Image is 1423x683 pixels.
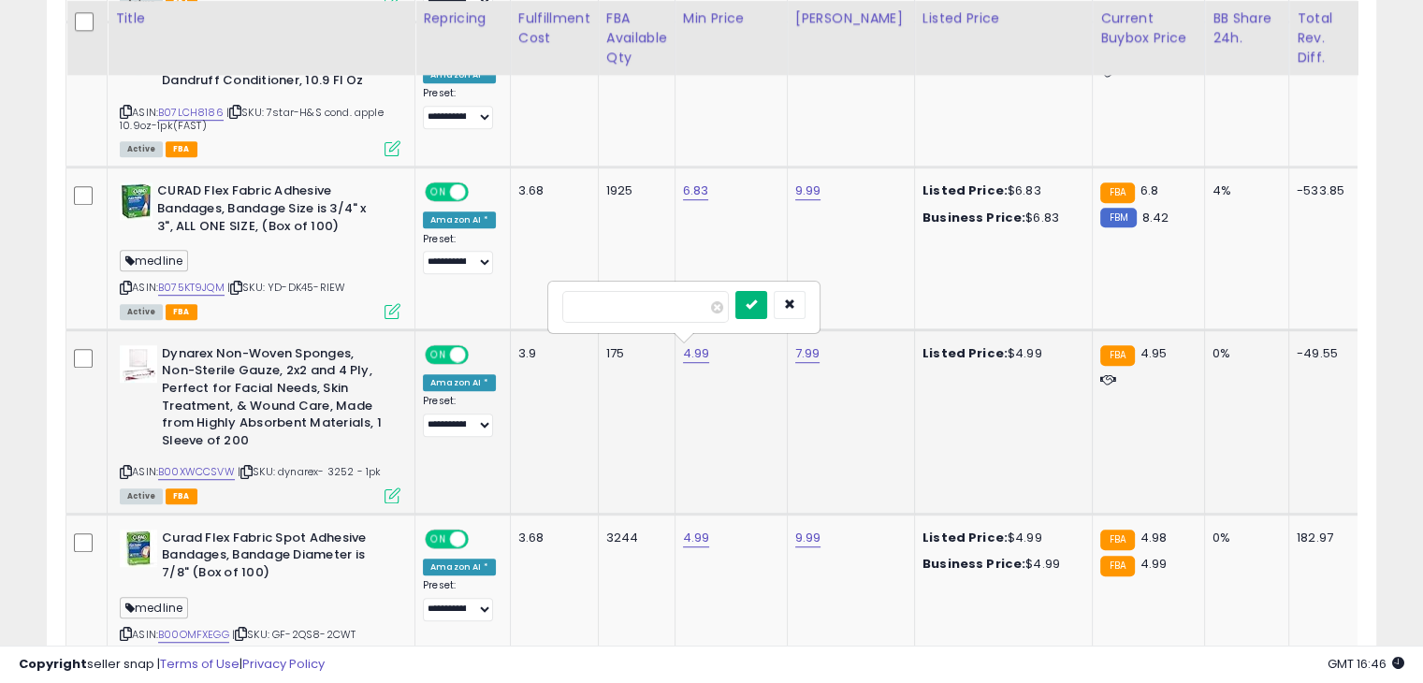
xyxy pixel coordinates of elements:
[423,8,502,28] div: Repricing
[795,529,821,547] a: 9.99
[166,488,197,504] span: FBA
[423,211,496,228] div: Amazon AI *
[423,579,496,621] div: Preset:
[466,530,496,546] span: OFF
[19,656,325,674] div: seller snap | |
[160,655,240,673] a: Terms of Use
[120,488,163,504] span: All listings currently available for purchase on Amazon
[1212,530,1274,546] div: 0%
[242,655,325,673] a: Privacy Policy
[120,141,163,157] span: All listings currently available for purchase on Amazon
[1100,208,1137,227] small: FBM
[922,344,1008,362] b: Listed Price:
[115,8,407,28] div: Title
[423,395,496,437] div: Preset:
[427,346,450,362] span: ON
[606,8,667,67] div: FBA Available Qty
[1212,8,1281,48] div: BB Share 24h.
[157,182,385,240] b: CURAD Flex Fabric Adhesive Bandages, Bandage Size is 3/4" x 3", ALL ONE SIZE, (Box of 100)
[1100,345,1135,366] small: FBA
[1140,555,1167,573] span: 4.99
[1297,8,1357,67] div: Total Rev. Diff.
[120,530,157,567] img: 5155oPGvGXL._SL40_.jpg
[227,280,345,295] span: | SKU: YD-DK45-RIEW
[158,627,229,643] a: B00OMFXEGG
[922,182,1008,199] b: Listed Price:
[158,105,224,121] a: B07LCH8186
[606,345,661,362] div: 175
[1328,655,1404,673] span: 2025-10-6 16:46 GMT
[120,37,400,155] div: ASIN:
[1297,530,1350,546] div: 182.97
[162,345,389,454] b: Dynarex Non-Woven Sponges, Non-Sterile Gauze, 2x2 and 4 Ply, Perfect for Facial Needs, Skin Treat...
[683,182,709,200] a: 6.83
[922,530,1078,546] div: $4.99
[518,530,584,546] div: 3.68
[795,344,820,363] a: 7.99
[158,280,225,296] a: B075KT9JQM
[683,344,710,363] a: 4.99
[683,529,710,547] a: 4.99
[120,105,384,133] span: | SKU: 7star-H&S cond. apple 10.9oz-1pk(FAST)
[922,345,1078,362] div: $4.99
[1100,182,1135,203] small: FBA
[1100,556,1135,576] small: FBA
[158,464,235,480] a: B00XWCCSVW
[1140,182,1157,199] span: 6.8
[1297,345,1350,362] div: -49.55
[166,141,197,157] span: FBA
[162,530,389,587] b: Curad Flex Fabric Spot Adhesive Bandages, Bandage Diameter is 7/8" (Box of 100)
[120,530,400,663] div: ASIN:
[19,655,87,673] strong: Copyright
[166,304,197,320] span: FBA
[922,210,1078,226] div: $6.83
[1100,8,1197,48] div: Current Buybox Price
[1212,182,1274,199] div: 4%
[518,182,584,199] div: 3.68
[795,8,907,28] div: [PERSON_NAME]
[1141,209,1169,226] span: 8.42
[1140,529,1167,546] span: 4.98
[427,184,450,200] span: ON
[1297,182,1350,199] div: -533.85
[518,345,584,362] div: 3.9
[1140,344,1167,362] span: 4.95
[466,184,496,200] span: OFF
[606,530,661,546] div: 3244
[423,559,496,575] div: Amazon AI *
[922,556,1078,573] div: $4.99
[120,304,163,320] span: All listings currently available for purchase on Amazon
[423,233,496,275] div: Preset:
[922,8,1084,28] div: Listed Price
[120,345,400,501] div: ASIN:
[922,209,1025,226] b: Business Price:
[120,182,400,316] div: ASIN:
[1212,345,1274,362] div: 0%
[120,182,152,220] img: 51JZ2Qo8GQL._SL40_.jpg
[922,182,1078,199] div: $6.83
[922,555,1025,573] b: Business Price:
[795,182,821,200] a: 9.99
[606,182,661,199] div: 1925
[922,529,1008,546] b: Listed Price:
[423,87,496,129] div: Preset:
[683,8,779,28] div: Min Price
[466,346,496,362] span: OFF
[232,627,356,642] span: | SKU: GF-2QS8-2CWT
[427,530,450,546] span: ON
[518,8,590,48] div: Fulfillment Cost
[238,464,381,479] span: | SKU: dynarex- 3252 - 1pk
[1100,530,1135,550] small: FBA
[120,250,188,271] span: medline
[120,345,157,383] img: 41nd8crHrXL._SL40_.jpg
[423,374,496,391] div: Amazon AI *
[120,597,188,618] span: medline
